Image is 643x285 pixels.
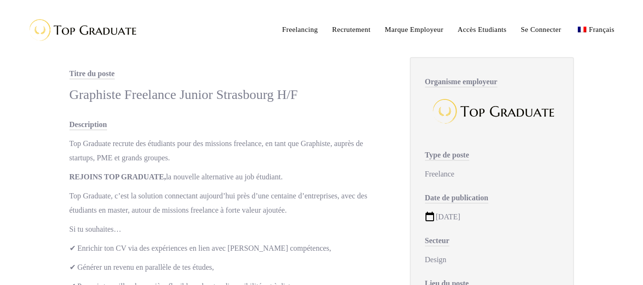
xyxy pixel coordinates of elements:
[425,210,559,224] div: [DATE]
[21,14,140,45] img: Top Graduate
[385,26,444,33] span: Marque Employeur
[69,189,391,217] p: Top Graduate, c’est la solution connectant aujourd’hui près d’une centaine d’entreprises, avec de...
[69,120,107,130] span: Description
[332,26,371,33] span: Recrutement
[69,86,391,103] div: Graphiste Freelance Junior Strasbourg H/F
[425,253,559,267] div: Design
[282,26,318,33] span: Freelancing
[69,260,391,275] p: ✔ Générer un revenu en parallèle de tes études,
[69,173,166,181] strong: REJOINS TOP GRADUATE,
[69,137,391,165] p: Top Graduate recrute des étudiants pour des missions freelance, en tant que Graphiste, auprès de ...
[578,27,586,32] img: Français
[69,222,391,236] p: Si tu souhaites…
[589,26,614,33] span: Français
[425,194,488,204] span: Date de publication
[69,170,391,184] p: la nouvelle alternative au job étudiant.
[458,26,507,33] span: Accès Etudiants
[425,167,559,181] div: Freelance
[425,151,469,161] span: Type de poste
[427,94,556,129] img: Top Graduate
[69,69,115,79] span: Titre du poste
[521,26,561,33] span: Se Connecter
[69,241,391,256] p: ✔ Enrichir ton CV via des expériences en lien avec [PERSON_NAME] compétences,
[425,78,497,88] span: Organisme employeur
[425,236,450,246] span: Secteur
